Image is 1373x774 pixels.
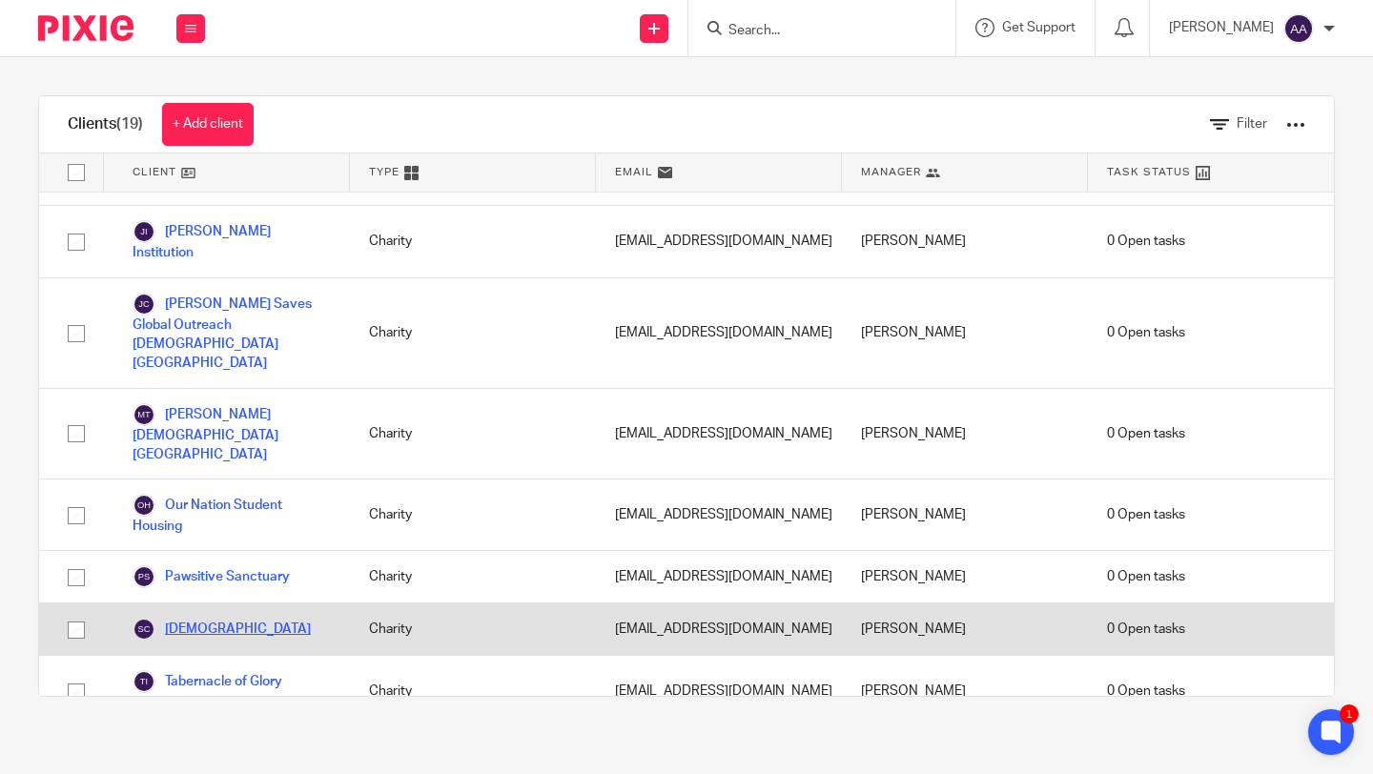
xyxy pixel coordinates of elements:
a: Pawsitive Sanctuary [133,565,290,588]
span: Manager [861,164,921,180]
a: [PERSON_NAME] Saves Global Outreach [DEMOGRAPHIC_DATA][GEOGRAPHIC_DATA] [133,293,331,374]
a: + Add client [162,103,254,146]
img: svg%3E [133,618,155,641]
a: Our Nation Student Housing [133,494,331,536]
div: [PERSON_NAME] [842,389,1088,479]
img: svg%3E [133,670,155,693]
span: Type [369,164,400,180]
span: 0 Open tasks [1107,424,1185,443]
div: 1 [1340,704,1359,723]
span: Client [133,164,176,180]
span: 0 Open tasks [1107,567,1185,586]
div: [EMAIL_ADDRESS][DOMAIN_NAME] [596,603,842,655]
img: svg%3E [133,494,155,517]
span: 0 Open tasks [1107,620,1185,639]
div: Charity [350,656,596,726]
span: 0 Open tasks [1107,682,1185,701]
img: Pixie [38,15,133,41]
div: [PERSON_NAME] [842,551,1088,602]
div: [PERSON_NAME] [842,206,1088,276]
span: Filter [1237,117,1267,131]
div: Charity [350,278,596,388]
span: 0 Open tasks [1107,505,1185,524]
div: [PERSON_NAME] [842,656,1088,726]
div: Charity [350,206,596,276]
div: Charity [350,479,596,550]
h1: Clients [68,114,143,134]
div: Charity [350,603,596,655]
img: svg%3E [1283,13,1314,44]
span: Get Support [1002,21,1076,34]
a: [PERSON_NAME][DEMOGRAPHIC_DATA] [GEOGRAPHIC_DATA] [133,403,331,465]
span: (19) [116,116,143,132]
p: [PERSON_NAME] [1169,18,1274,37]
img: svg%3E [133,220,155,243]
div: [EMAIL_ADDRESS][DOMAIN_NAME] [596,479,842,550]
div: [EMAIL_ADDRESS][DOMAIN_NAME] [596,206,842,276]
div: [PERSON_NAME] [842,479,1088,550]
div: [EMAIL_ADDRESS][DOMAIN_NAME] [596,551,842,602]
a: [DEMOGRAPHIC_DATA] [133,618,311,641]
div: Charity [350,389,596,479]
div: [PERSON_NAME] [842,278,1088,388]
span: 0 Open tasks [1107,323,1185,342]
a: [PERSON_NAME] Institution [133,220,331,262]
img: svg%3E [133,293,155,316]
div: [EMAIL_ADDRESS][DOMAIN_NAME] [596,389,842,479]
input: Search [727,23,898,40]
span: 0 Open tasks [1107,232,1185,251]
input: Select all [58,154,94,191]
img: svg%3E [133,403,155,426]
a: Tabernacle of Glory Canada Inc. [133,670,331,712]
img: svg%3E [133,565,155,588]
div: [EMAIL_ADDRESS][DOMAIN_NAME] [596,278,842,388]
div: Charity [350,551,596,602]
div: [PERSON_NAME] [842,603,1088,655]
span: Email [615,164,653,180]
span: Task Status [1107,164,1191,180]
div: [EMAIL_ADDRESS][DOMAIN_NAME] [596,656,842,726]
